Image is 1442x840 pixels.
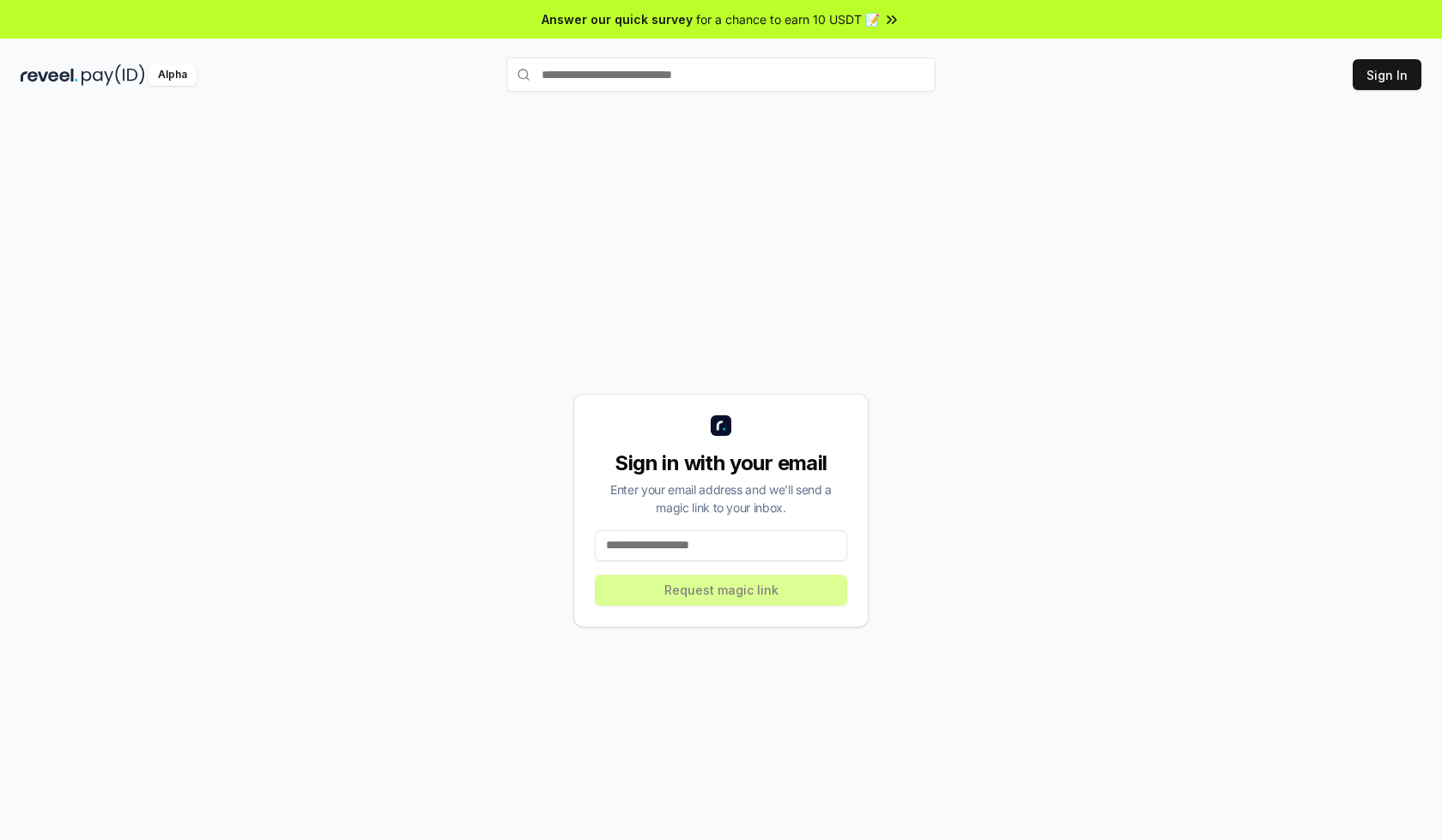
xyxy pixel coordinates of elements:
[21,64,78,86] img: reveel_dark
[595,450,847,477] div: Sign in with your email
[82,64,145,86] img: pay_id
[542,10,693,28] span: Answer our quick survey
[1353,59,1421,90] button: Sign In
[696,10,880,28] span: for a chance to earn 10 USDT 📝
[595,480,847,517] div: Enter your email address and we’ll send a magic link to your inbox.
[148,64,197,86] div: Alpha
[711,415,731,436] img: logo_small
